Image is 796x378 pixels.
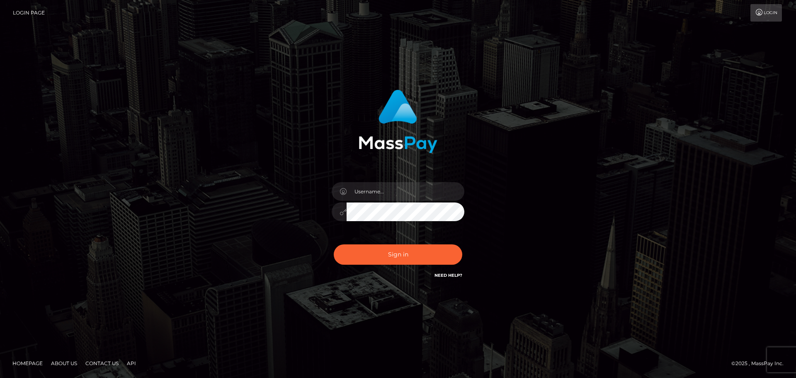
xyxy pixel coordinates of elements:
input: Username... [347,182,464,201]
a: Need Help? [434,273,462,278]
a: About Us [48,357,80,370]
a: Login [750,4,782,22]
div: © 2025 , MassPay Inc. [731,359,790,368]
a: API [124,357,139,370]
a: Homepage [9,357,46,370]
a: Contact Us [82,357,122,370]
img: MassPay Login [359,90,437,153]
a: Login Page [13,4,45,22]
button: Sign in [334,244,462,265]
